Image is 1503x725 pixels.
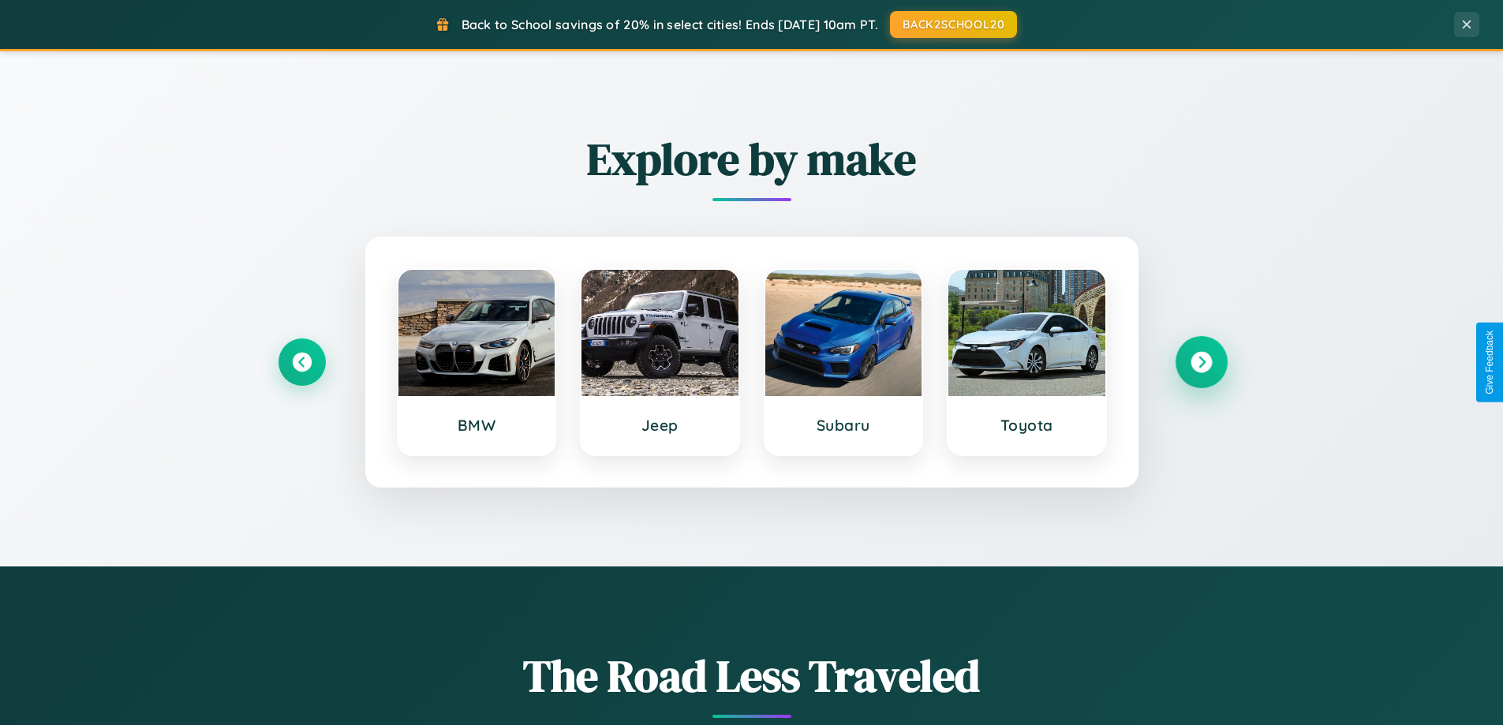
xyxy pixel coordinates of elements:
[1484,331,1495,394] div: Give Feedback
[781,416,907,435] h3: Subaru
[462,17,878,32] span: Back to School savings of 20% in select cities! Ends [DATE] 10am PT.
[279,645,1225,706] h1: The Road Less Traveled
[597,416,723,435] h3: Jeep
[890,11,1017,38] button: BACK2SCHOOL20
[279,129,1225,189] h2: Explore by make
[414,416,540,435] h3: BMW
[964,416,1090,435] h3: Toyota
